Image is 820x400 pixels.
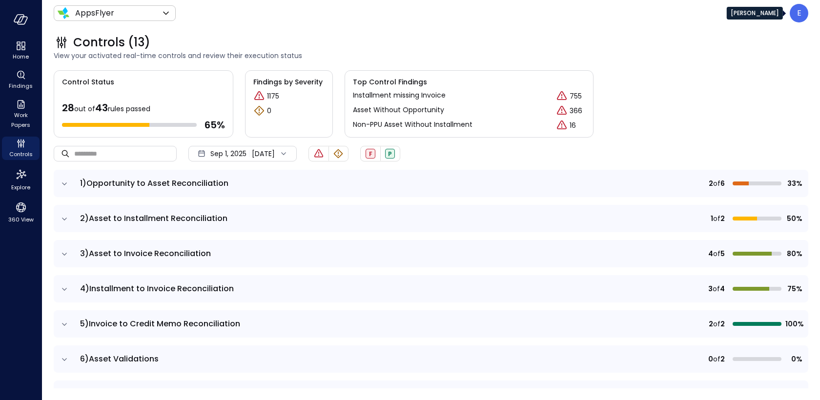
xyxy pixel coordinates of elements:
span: 43 [95,101,108,115]
span: 4 [708,248,713,259]
span: P [388,150,392,158]
div: 360 View [2,199,40,225]
span: of [713,213,720,224]
div: Explore [2,166,40,193]
span: 6 [720,178,725,189]
span: Work Papers [6,110,36,130]
span: 2 [709,178,713,189]
span: 1 [711,213,713,224]
p: Non-PPU Asset Without Installment [353,120,472,130]
span: 80% [785,248,802,259]
button: expand row [60,320,69,329]
a: Non-PPU Asset Without Installment [353,120,472,131]
span: 4)Installment to Invoice Reconciliation [80,283,234,294]
p: Installment missing Invoice [353,90,446,100]
button: expand row [60,355,69,364]
span: Controls [9,149,33,159]
button: expand row [60,179,69,189]
span: 0 [708,354,713,364]
a: Installment missing Invoice [353,90,446,102]
div: Critical [556,105,568,117]
p: 0 [267,106,271,116]
div: Critical [556,120,568,131]
span: Sep 1, 2025 [210,148,246,159]
span: 360 View [8,215,34,224]
span: 0% [785,354,802,364]
div: Warning [253,105,265,117]
span: View your activated real-time controls and review their execution status [54,50,808,61]
span: Findings by Severity [253,77,325,87]
div: Passed [385,149,395,159]
span: of [713,178,720,189]
span: 33% [785,178,802,189]
span: F [369,150,372,158]
div: Home [2,39,40,62]
span: Home [13,52,29,61]
p: 16 [570,120,576,131]
span: 2 [720,213,725,224]
p: 755 [570,91,582,101]
div: Critical [313,148,324,159]
p: E [797,7,801,19]
span: out of [74,104,95,114]
span: of [713,354,720,364]
img: Icon [58,7,69,19]
span: Controls (13) [73,35,150,50]
span: Findings [9,81,33,91]
span: rules passed [108,104,150,114]
span: 2 [709,319,713,329]
span: Control Status [54,71,114,87]
button: expand row [60,284,69,294]
span: of [713,248,720,259]
button: expand row [60,214,69,224]
span: 3)Asset to Invoice Reconciliation [80,248,211,259]
p: Asset Without Opportunity [353,105,444,115]
div: Work Papers [2,98,40,131]
span: 50% [785,213,802,224]
span: 6)Asset Validations [80,353,159,364]
span: Explore [11,182,30,192]
p: 366 [570,106,582,116]
div: [PERSON_NAME] [727,7,783,20]
span: 5 [720,248,725,259]
span: 2)Asset to Installment Reconciliation [80,213,227,224]
span: 3 [708,283,713,294]
span: 65 % [205,119,225,131]
span: 1)Opportunity to Asset Reconciliation [80,178,228,189]
div: Failed [366,149,375,159]
span: 75% [785,283,802,294]
span: of [713,319,720,329]
span: Top Control Findings [353,77,585,87]
p: AppsFlyer [75,7,114,19]
span: 2 [720,319,725,329]
span: 5)Invoice to Credit Memo Reconciliation [80,318,240,329]
div: Critical [556,90,568,102]
span: of [713,283,720,294]
div: Critical [253,90,265,102]
div: Findings [2,68,40,92]
button: expand row [60,249,69,259]
div: Warning [333,148,344,159]
div: Eleanor Yehudai [790,4,808,22]
span: 4 [720,283,725,294]
span: 2 [720,354,725,364]
a: Asset Without Opportunity [353,105,444,117]
p: 1175 [267,91,279,101]
span: 100% [785,319,802,329]
div: Controls [2,137,40,160]
span: 28 [62,101,74,115]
